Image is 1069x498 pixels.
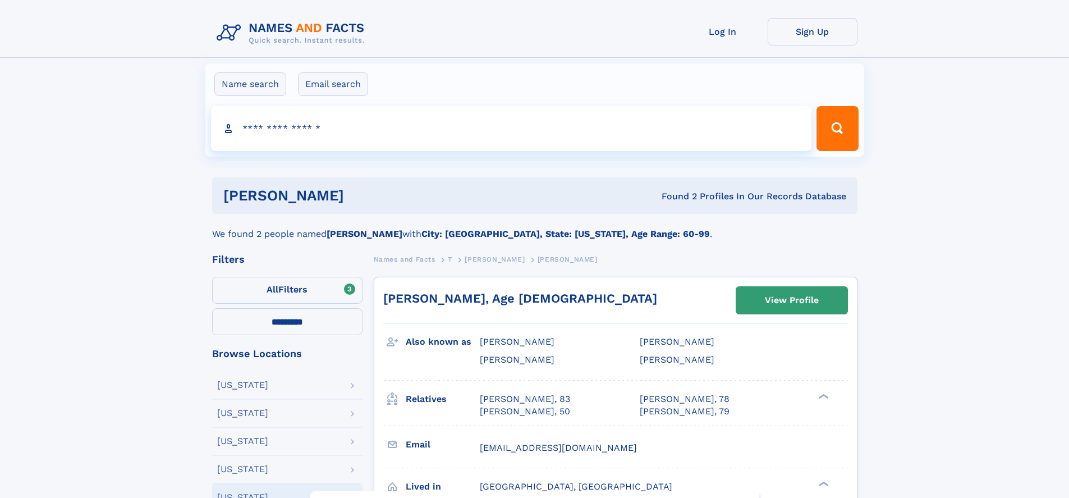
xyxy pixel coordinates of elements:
h1: [PERSON_NAME] [223,189,503,203]
div: [US_STATE] [217,409,268,418]
button: Search Button [816,106,858,151]
label: Name search [214,72,286,96]
a: [PERSON_NAME], 78 [640,393,730,405]
div: Filters [212,254,363,264]
div: We found 2 people named with . [212,214,857,241]
span: [PERSON_NAME] [465,255,525,263]
b: City: [GEOGRAPHIC_DATA], State: [US_STATE], Age Range: 60-99 [421,229,710,239]
div: ❯ [816,392,829,400]
a: [PERSON_NAME], 83 [480,393,570,405]
a: Names and Facts [374,252,435,266]
div: [US_STATE] [217,465,268,474]
span: [PERSON_NAME] [480,336,554,347]
a: Log In [678,18,768,45]
a: [PERSON_NAME], 79 [640,405,730,418]
h3: Email [406,435,480,454]
span: [PERSON_NAME] [538,255,598,263]
h3: Also known as [406,332,480,351]
a: [PERSON_NAME] [465,252,525,266]
a: Sign Up [768,18,857,45]
div: [US_STATE] [217,381,268,390]
a: [PERSON_NAME], 50 [480,405,570,418]
span: T [448,255,452,263]
h3: Relatives [406,390,480,409]
b: [PERSON_NAME] [327,229,402,239]
h3: Lived in [406,477,480,496]
input: search input [211,106,812,151]
label: Email search [298,72,368,96]
div: [US_STATE] [217,437,268,446]
div: Found 2 Profiles In Our Records Database [503,190,846,203]
span: [PERSON_NAME] [640,354,714,365]
div: ❯ [816,480,829,487]
span: [GEOGRAPHIC_DATA], [GEOGRAPHIC_DATA] [480,481,672,492]
a: T [448,252,452,266]
span: [PERSON_NAME] [640,336,714,347]
a: View Profile [736,287,847,314]
div: Browse Locations [212,349,363,359]
span: [PERSON_NAME] [480,354,554,365]
a: [PERSON_NAME], Age [DEMOGRAPHIC_DATA] [383,291,657,305]
div: View Profile [765,287,819,313]
img: Logo Names and Facts [212,18,374,48]
span: [EMAIL_ADDRESS][DOMAIN_NAME] [480,442,637,453]
span: All [267,284,278,295]
label: Filters [212,277,363,304]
